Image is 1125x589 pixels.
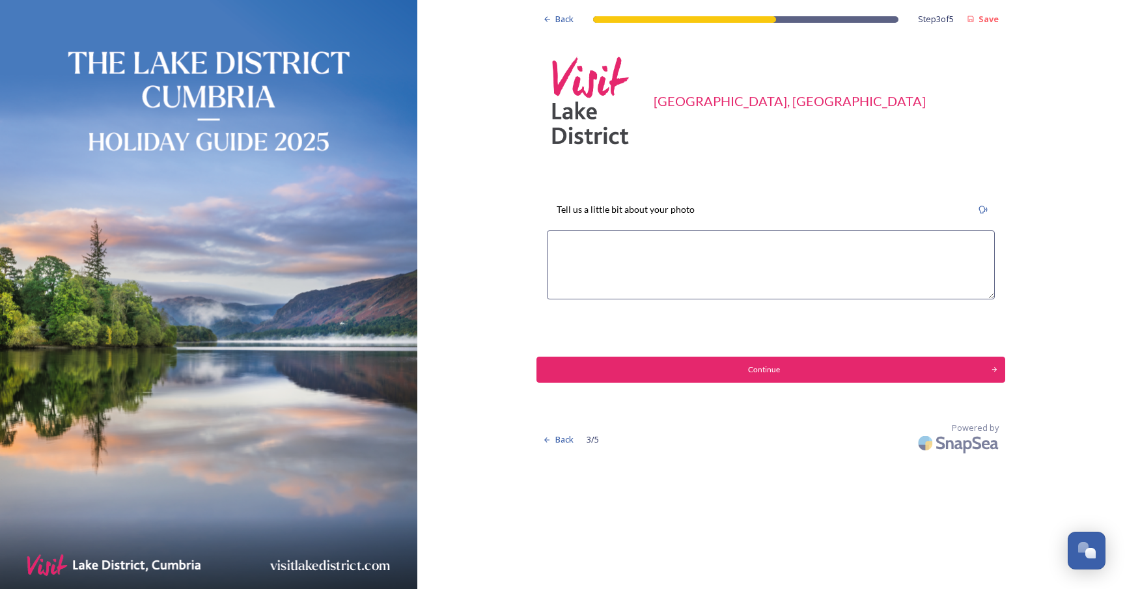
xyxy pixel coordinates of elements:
[555,13,574,25] span: Back
[536,357,1005,383] button: Continue
[1068,532,1105,569] button: Open Chat
[543,52,641,150] img: Square-VLD-Logo-Pink-Grey.png
[544,364,984,376] div: Continue
[555,433,574,446] span: Back
[952,422,999,434] span: Powered by
[918,13,954,25] span: Step 3 of 5
[654,91,926,111] div: [GEOGRAPHIC_DATA], [GEOGRAPHIC_DATA]
[979,13,999,25] strong: Save
[547,195,704,224] div: Tell us a little bit about your photo
[914,428,1005,458] img: SnapSea Logo
[587,433,599,446] span: 3 / 5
